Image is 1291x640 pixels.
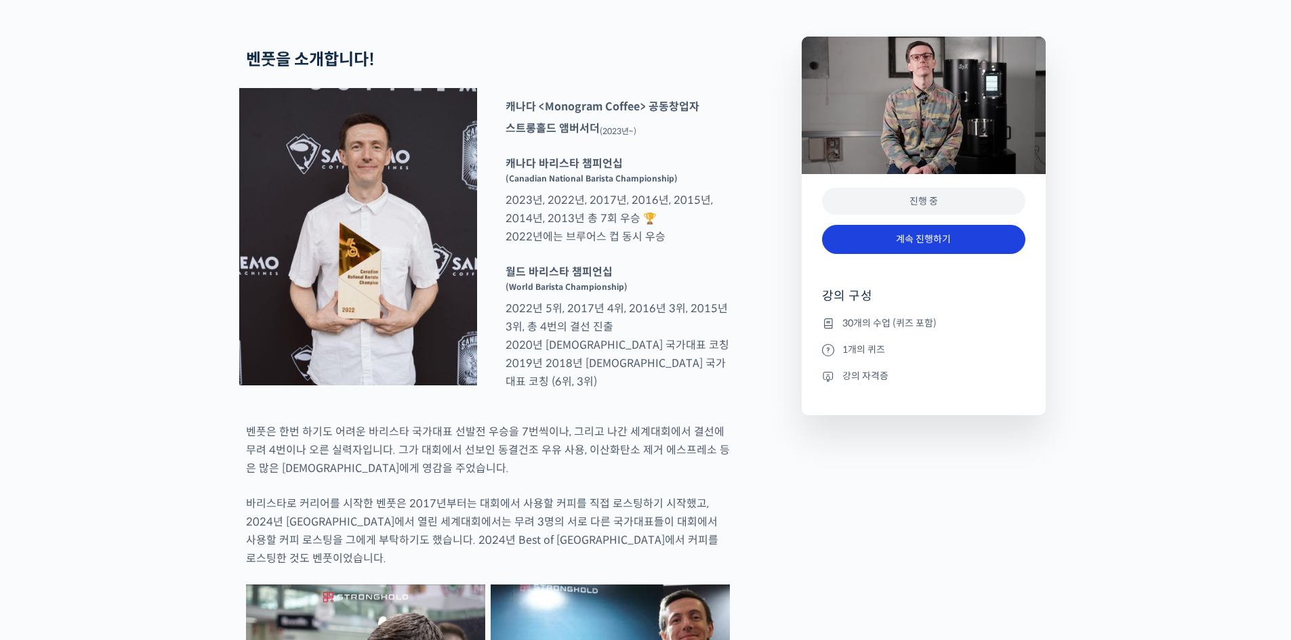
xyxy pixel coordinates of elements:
[499,263,737,391] p: 2022년 5위, 2017년 4위, 2016년 3위, 2015년 3위, 총 4번의 결선 진출 2020년 [DEMOGRAPHIC_DATA] 국가대표 코칭 2019년 2018년 ...
[506,121,600,135] strong: 스트롱홀드 앰버서더
[175,429,260,463] a: 설정
[89,429,175,463] a: 대화
[822,288,1025,315] h4: 강의 구성
[506,100,699,114] strong: 캐나다 <Monogram Coffee> 공동창업자
[506,156,623,171] strong: 캐나다 바리스타 챔피언십
[209,450,226,461] span: 설정
[600,126,636,136] sub: (2023년~)
[822,225,1025,254] a: 계속 진행하기
[822,368,1025,384] li: 강의 자격증
[246,494,730,568] p: 바리스타로 커리어를 시작한 벤풋은 2017년부터는 대회에서 사용할 커피를 직접 로스팅하기 시작했고, 2024년 [GEOGRAPHIC_DATA]에서 열린 세계대회에서는 무려 3...
[506,265,613,279] strong: 월드 바리스타 챔피언십
[246,423,730,477] p: 벤풋은 한번 하기도 어려운 바리스타 국가대표 선발전 우승을 7번씩이나, 그리고 나간 세계대회에서 결선에 무려 4번이나 오른 실력자입니다. 그가 대회에서 선보인 동결건조 우유 ...
[506,173,678,184] sup: (Canadian National Barista Championship)
[499,154,737,246] p: 2023년, 2022년, 2017년, 2016년, 2015년, 2014년, 2013년 총 7회 우승 🏆 2022년에는 브루어스 컵 동시 우승
[506,282,628,292] sup: (World Barista Championship)
[246,50,730,70] h2: 벤풋을 소개합니다!
[822,188,1025,215] div: 진행 중
[822,315,1025,331] li: 30개의 수업 (퀴즈 포함)
[124,450,140,461] span: 대화
[822,341,1025,358] li: 1개의 퀴즈
[43,450,51,461] span: 홈
[4,429,89,463] a: 홈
